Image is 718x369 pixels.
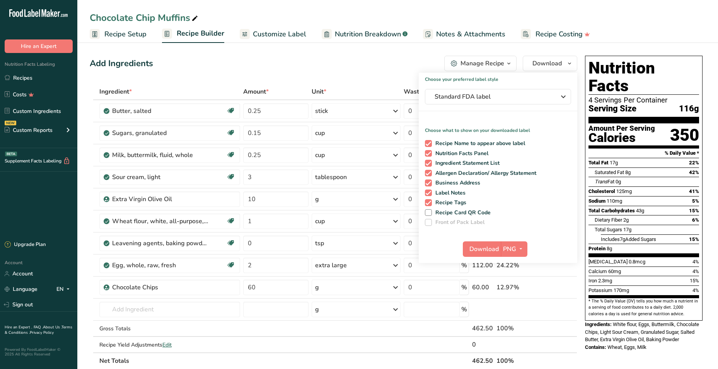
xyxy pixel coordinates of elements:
[162,25,224,43] a: Recipe Builder
[670,125,699,145] div: 350
[689,169,699,175] span: 42%
[322,26,408,43] a: Nutrition Breakdown
[315,261,347,270] div: extra large
[595,169,624,175] span: Saturated Fat
[112,283,209,292] div: Chocolate Chips
[5,241,46,249] div: Upgrade Plan
[90,26,147,43] a: Recipe Setup
[444,56,517,71] button: Manage Recipe
[432,219,485,226] span: Front of Pack Label
[99,341,240,349] div: Recipe Yield Adjustments
[521,26,590,43] a: Recipe Costing
[616,188,632,194] span: 125mg
[496,324,541,333] div: 100%
[432,170,537,177] span: Allergen Declaration/ Allergy Statement
[5,126,53,134] div: Custom Reports
[30,330,54,335] a: Privacy Policy
[692,198,699,204] span: 5%
[588,59,699,95] h1: Nutrition Facts
[608,268,621,274] span: 60mg
[315,305,319,314] div: g
[98,352,471,369] th: Net Totals
[315,150,325,160] div: cup
[472,324,493,333] div: 462.50
[315,283,319,292] div: g
[692,287,699,293] span: 4%
[692,268,699,274] span: 4%
[588,298,699,317] section: * The % Daily Value (DV) tells you how much a nutrient in a serving of food contributes to a dail...
[588,160,609,166] span: Total Fat
[335,29,401,39] span: Nutrition Breakdown
[588,188,615,194] span: Cholesterol
[112,239,209,248] div: Leavening agents, baking powder, low-sodium
[503,244,516,254] span: PNG
[5,39,73,53] button: Hire an Expert
[253,29,306,39] span: Customize Label
[5,325,72,335] a: Terms & Conditions .
[162,341,172,348] span: Edit
[432,160,500,167] span: Ingredient Statement List
[240,26,306,43] a: Customize Label
[99,325,240,333] div: Gross Totals
[595,217,622,223] span: Dietary Fiber
[419,73,577,83] h1: Choose your preferred label style
[460,59,504,68] div: Manage Recipe
[112,128,209,138] div: Sugars, granulated
[614,287,629,293] span: 170mg
[610,160,618,166] span: 17g
[472,283,493,292] div: 60.00
[315,128,325,138] div: cup
[90,11,200,25] div: Chocolate Chip Muffins
[588,149,699,158] section: % Daily Value *
[472,261,493,270] div: 112.00
[112,150,209,160] div: Milk, buttermilk, fluid, whole
[623,227,631,232] span: 17g
[588,246,605,251] span: Protein
[5,152,17,156] div: BETA
[5,325,32,330] a: Hire an Expert .
[689,236,699,242] span: 15%
[679,104,699,114] span: 116g
[463,241,501,257] button: Download
[112,173,209,182] div: Sour cream, light
[104,29,147,39] span: Recipe Setup
[315,106,328,116] div: stick
[432,140,525,147] span: Recipe Name to appear above label
[43,325,61,330] a: About Us .
[588,268,607,274] span: Calcium
[588,198,605,204] span: Sodium
[588,104,636,114] span: Serving Size
[601,236,656,242] span: Includes Added Sugars
[112,217,209,226] div: Wheat flour, white, all-purpose, enriched, unbleached
[588,287,612,293] span: Potassium
[34,325,43,330] a: FAQ .
[689,188,699,194] span: 41%
[496,283,541,292] div: 12.97%
[585,321,612,327] span: Ingredients:
[436,29,505,39] span: Notes & Attachments
[692,259,699,265] span: 4%
[689,160,699,166] span: 22%
[620,236,625,242] span: 7g
[495,352,542,369] th: 100%
[404,87,432,96] div: Waste
[425,89,571,104] button: Standard FDA label
[432,190,466,196] span: Label Notes
[636,208,644,214] span: 43g
[90,57,153,70] div: Add Ingredients
[588,96,699,104] div: 4 Servings Per Container
[471,352,495,369] th: 462.50
[432,199,467,206] span: Recipe Tags
[496,261,541,270] div: 24.22%
[177,28,224,39] span: Recipe Builder
[435,92,551,101] span: Standard FDA label
[501,241,527,257] button: PNG
[243,87,269,96] span: Amount
[5,282,38,296] a: Language
[690,278,699,284] span: 15%
[595,227,622,232] span: Total Sugars
[432,209,491,216] span: Recipe Card QR Code
[532,59,562,68] span: Download
[692,217,699,223] span: 6%
[625,169,631,175] span: 8g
